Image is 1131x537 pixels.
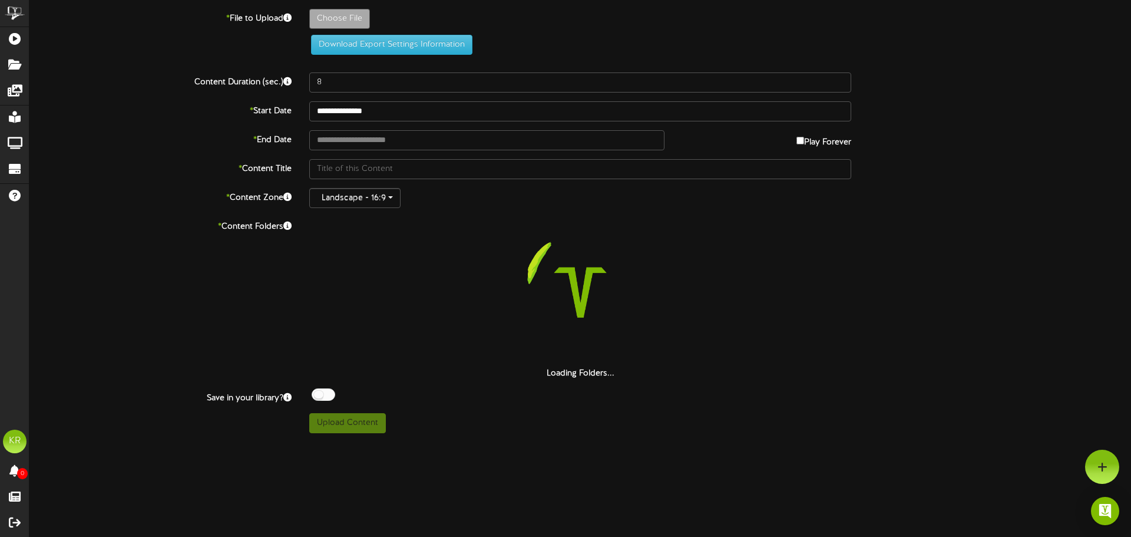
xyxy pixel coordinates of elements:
[309,413,386,433] button: Upload Content
[305,40,472,49] a: Download Export Settings Information
[21,73,300,88] label: Content Duration (sec.)
[505,217,656,368] img: loading-spinner-3.png
[547,369,614,378] strong: Loading Folders...
[311,35,472,55] button: Download Export Settings Information
[21,159,300,175] label: Content Title
[1091,497,1119,525] div: Open Intercom Messenger
[796,130,851,149] label: Play Forever
[21,388,300,404] label: Save in your library?
[21,217,300,233] label: Content Folders
[21,188,300,204] label: Content Zone
[17,468,28,479] span: 0
[21,101,300,117] label: Start Date
[796,137,804,144] input: Play Forever
[21,9,300,25] label: File to Upload
[309,188,401,208] button: Landscape - 16:9
[3,430,27,453] div: KR
[309,159,851,179] input: Title of this Content
[21,130,300,146] label: End Date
